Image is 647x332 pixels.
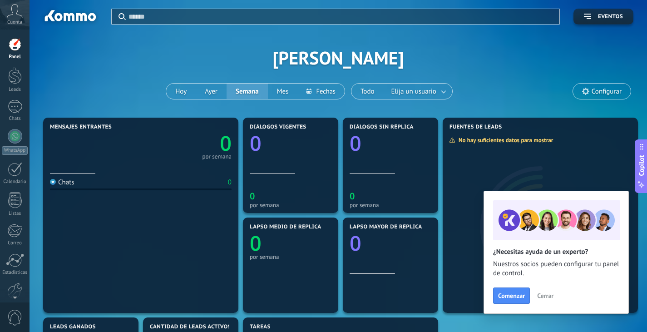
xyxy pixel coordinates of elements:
[150,324,231,330] span: Cantidad de leads activos
[493,260,619,278] span: Nuestros socios pueden configurar tu panel de control.
[384,84,452,99] button: Elija un usuario
[2,179,28,185] div: Calendario
[250,224,321,230] span: Lapso medio de réplica
[2,116,28,122] div: Chats
[50,324,96,330] span: Leads ganados
[537,292,553,299] span: Cerrar
[2,54,28,60] div: Panel
[2,270,28,276] div: Estadísticas
[250,202,331,208] div: por semana
[350,229,361,257] text: 0
[228,178,232,187] div: 0
[227,84,268,99] button: Semana
[351,84,384,99] button: Todo
[50,179,56,185] img: Chats
[268,84,298,99] button: Mes
[493,287,530,304] button: Comenzar
[196,84,227,99] button: Ayer
[598,14,623,20] span: Eventos
[449,124,502,130] span: Fuentes de leads
[250,324,271,330] span: Tareas
[493,248,619,256] h2: ¿Necesitas ayuda de un experto?
[220,129,232,157] text: 0
[350,124,414,130] span: Diálogos sin réplica
[166,84,196,99] button: Hoy
[637,155,646,176] span: Copilot
[2,146,28,155] div: WhatsApp
[573,9,633,25] button: Eventos
[250,253,331,260] div: por semana
[350,202,431,208] div: por semana
[141,129,232,157] a: 0
[350,224,422,230] span: Lapso mayor de réplica
[50,124,112,130] span: Mensajes entrantes
[250,124,306,130] span: Diálogos vigentes
[50,178,74,187] div: Chats
[533,289,558,302] button: Cerrar
[297,84,344,99] button: Fechas
[7,20,22,25] span: Cuenta
[202,154,232,159] div: por semana
[250,190,255,202] text: 0
[592,88,622,95] span: Configurar
[2,87,28,93] div: Leads
[498,292,525,299] span: Comenzar
[390,85,438,98] span: Elija un usuario
[350,129,361,157] text: 0
[2,211,28,217] div: Listas
[2,240,28,246] div: Correo
[250,129,262,157] text: 0
[350,190,355,202] text: 0
[250,229,262,257] text: 0
[449,136,559,144] div: No hay suficientes datos para mostrar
